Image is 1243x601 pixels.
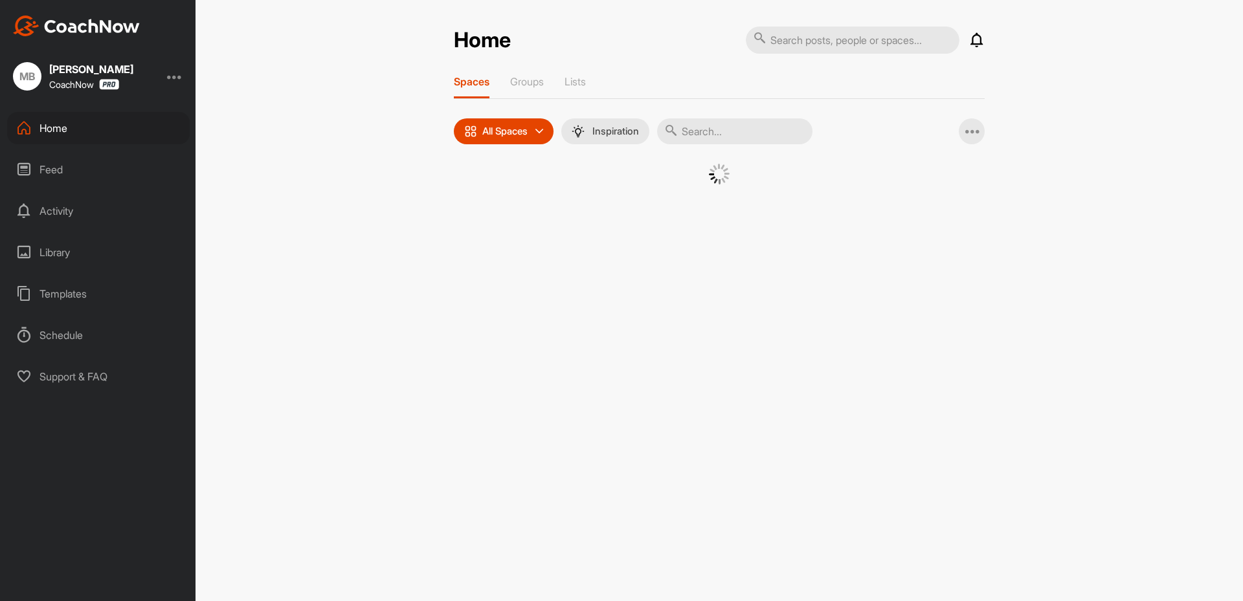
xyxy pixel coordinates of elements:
h2: Home [454,28,511,53]
div: Library [7,236,190,268]
p: Groups [510,75,544,88]
p: Inspiration [592,126,639,137]
img: icon [464,125,477,138]
div: Templates [7,278,190,310]
div: Schedule [7,319,190,351]
div: [PERSON_NAME] [49,64,133,74]
input: Search posts, people or spaces... [746,27,959,54]
img: CoachNow Pro [99,79,119,90]
img: menuIcon [572,125,585,138]
div: Feed [7,153,190,186]
div: MB [13,62,41,91]
div: CoachNow [49,79,119,90]
img: CoachNow [13,16,140,36]
input: Search... [657,118,812,144]
p: All Spaces [482,126,528,137]
p: Spaces [454,75,489,88]
img: G6gVgL6ErOh57ABN0eRmCEwV0I4iEi4d8EwaPGI0tHgoAbU4EAHFLEQAh+QQFCgALACwIAA4AGAASAAAEbHDJSesaOCdk+8xg... [709,164,730,184]
div: Activity [7,195,190,227]
div: Home [7,112,190,144]
div: Support & FAQ [7,360,190,393]
p: Lists [565,75,586,88]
